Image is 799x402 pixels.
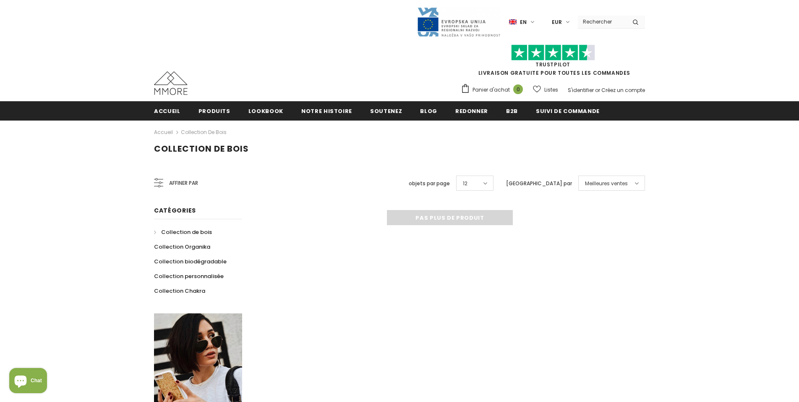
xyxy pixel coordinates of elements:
[181,129,227,136] a: Collection de bois
[506,101,518,120] a: B2B
[455,101,488,120] a: Redonner
[7,368,50,395] inbox-online-store-chat: Shopify online store chat
[578,16,626,28] input: Search Site
[536,101,600,120] a: Suivi de commande
[154,243,210,251] span: Collection Organika
[552,18,562,26] span: EUR
[511,45,595,61] img: Faites confiance aux étoiles pilotes
[154,127,173,137] a: Accueil
[409,179,450,188] label: objets par page
[420,107,437,115] span: Blog
[506,107,518,115] span: B2B
[154,143,249,155] span: Collection de bois
[161,228,212,236] span: Collection de bois
[154,107,180,115] span: Accueil
[301,101,352,120] a: Notre histoire
[154,272,224,280] span: Collection personnalisée
[154,254,227,269] a: Collection biodégradable
[154,284,205,298] a: Collection Chakra
[473,86,510,94] span: Panier d'achat
[461,84,527,96] a: Panier d'achat 0
[370,101,402,120] a: soutenez
[513,84,523,94] span: 0
[595,87,600,94] span: or
[154,101,180,120] a: Accueil
[154,287,205,295] span: Collection Chakra
[601,87,645,94] a: Créez un compte
[154,225,212,239] a: Collection de bois
[520,18,527,26] span: en
[420,101,437,120] a: Blog
[533,82,558,97] a: Listes
[585,179,628,188] span: Meilleures ventes
[417,18,501,25] a: Javni Razpis
[198,107,230,115] span: Produits
[544,86,558,94] span: Listes
[154,269,224,284] a: Collection personnalisée
[248,107,283,115] span: Lookbook
[301,107,352,115] span: Notre histoire
[169,179,198,188] span: Affiner par
[463,179,467,188] span: 12
[455,107,488,115] span: Redonner
[461,48,645,76] span: LIVRAISON GRATUITE POUR TOUTES LES COMMANDES
[248,101,283,120] a: Lookbook
[417,7,501,37] img: Javni Razpis
[370,107,402,115] span: soutenez
[536,107,600,115] span: Suivi de commande
[535,61,570,68] a: TrustPilot
[154,206,196,215] span: Catégories
[568,87,594,94] a: S'identifier
[506,179,572,188] label: [GEOGRAPHIC_DATA] par
[509,18,517,26] img: i-lang-1.png
[154,71,188,95] img: Cas MMORE
[198,101,230,120] a: Produits
[154,239,210,254] a: Collection Organika
[154,257,227,265] span: Collection biodégradable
